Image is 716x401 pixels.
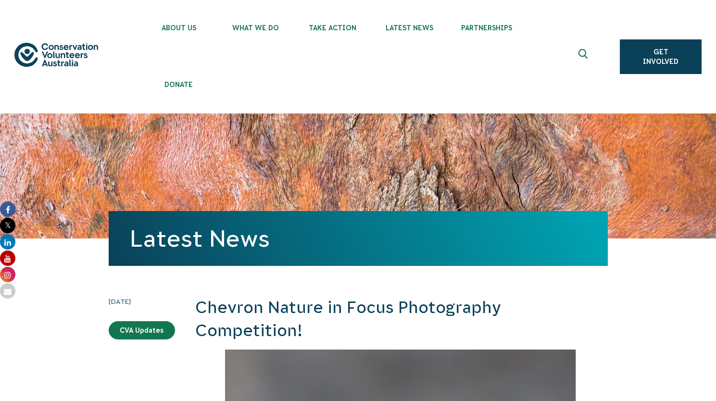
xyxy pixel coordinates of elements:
[620,39,702,74] a: Get Involved
[294,24,371,32] span: Take Action
[109,321,175,339] a: CVA Updates
[448,24,525,32] span: Partnerships
[140,81,217,88] span: Donate
[109,296,175,307] time: [DATE]
[371,24,448,32] span: Latest News
[14,43,98,67] img: logo.svg
[578,49,590,64] span: Expand search box
[573,45,596,68] button: Expand search box Close search box
[140,24,217,32] span: About Us
[130,226,270,251] a: Latest News
[195,296,608,342] h2: Chevron Nature in Focus Photography Competition!
[217,24,294,32] span: What We Do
